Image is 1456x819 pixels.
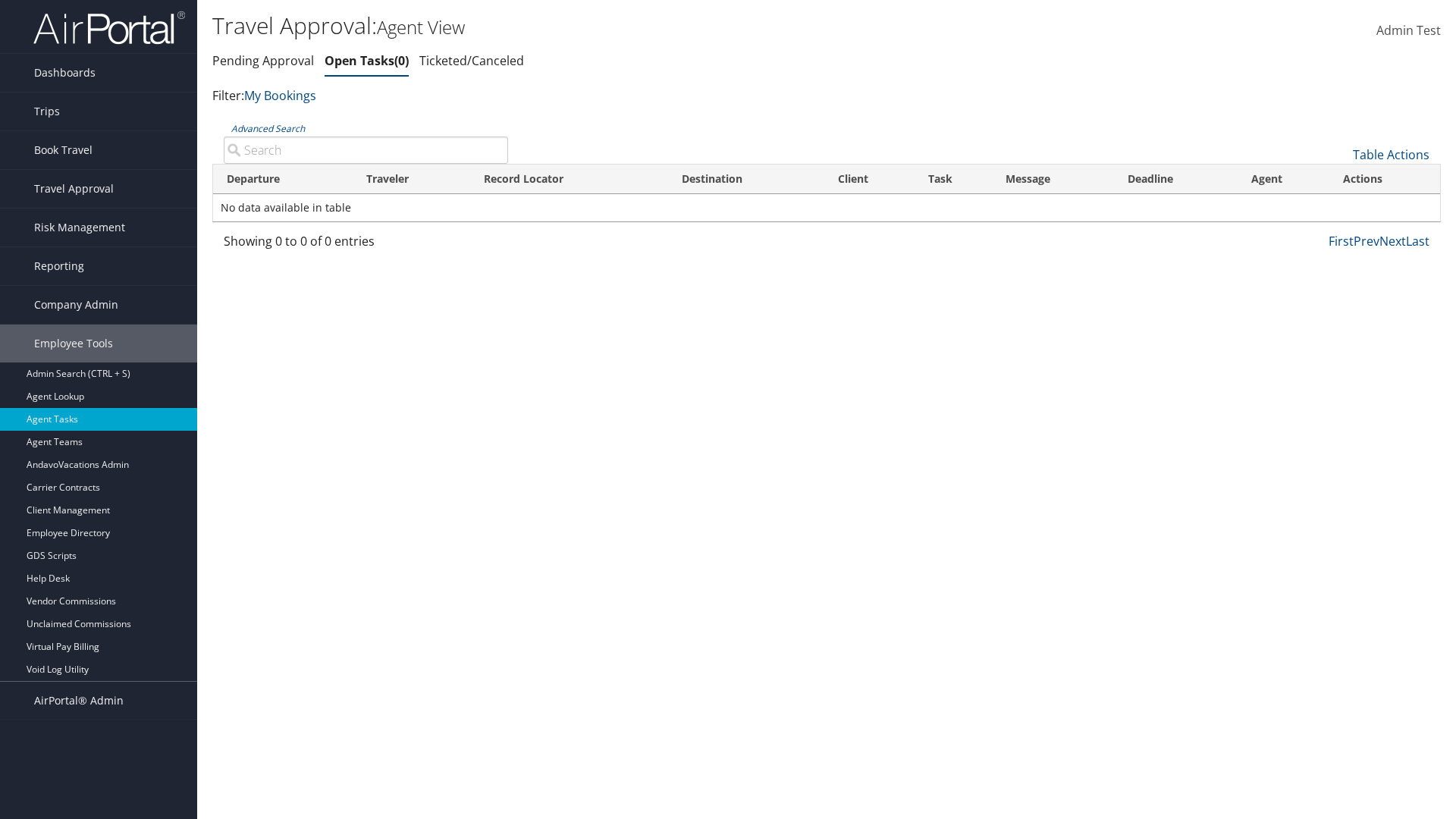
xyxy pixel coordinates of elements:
[377,14,465,39] small: Agent View
[213,194,1440,221] td: No data available in table
[1354,233,1379,249] a: Prev
[34,93,60,130] span: Trips
[1353,146,1429,163] a: Table Actions
[470,165,668,194] th: Record Locator: activate to sort column ascending
[34,325,113,362] span: Employee Tools
[34,682,124,720] span: AirPortal® Admin
[824,165,915,194] th: Client: activate to sort column ascending
[34,54,96,92] span: Dashboards
[1406,233,1429,249] a: Last
[231,122,305,135] a: Advanced Search
[668,165,824,194] th: Destination: activate to sort column ascending
[34,247,84,285] span: Reporting
[1238,165,1330,194] th: Agent: activate to sort column ascending
[325,52,409,69] a: Open Tasks0
[212,10,1031,42] h1: Travel Approval:
[915,165,992,194] th: Task: activate to sort column ascending
[353,165,470,194] th: Traveler: activate to sort column ascending
[244,87,316,104] a: My Bookings
[1376,22,1441,39] span: Admin Test
[394,52,409,69] span: 0
[1329,165,1440,194] th: Actions
[224,136,508,164] input: Advanced Search
[224,232,508,258] div: Showing 0 to 0 of 0 entries
[992,165,1114,194] th: Message: activate to sort column ascending
[34,131,93,169] span: Book Travel
[419,52,524,69] a: Ticketed/Canceled
[212,52,314,69] a: Pending Approval
[212,86,1031,106] p: Filter:
[33,10,185,45] img: airportal-logo.png
[213,165,353,194] th: Departure: activate to sort column descending
[34,170,114,208] span: Travel Approval
[1379,233,1406,249] a: Next
[34,286,118,324] span: Company Admin
[1114,165,1237,194] th: Deadline: activate to sort column ascending
[1376,8,1441,55] a: Admin Test
[1329,233,1354,249] a: First
[34,209,125,246] span: Risk Management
